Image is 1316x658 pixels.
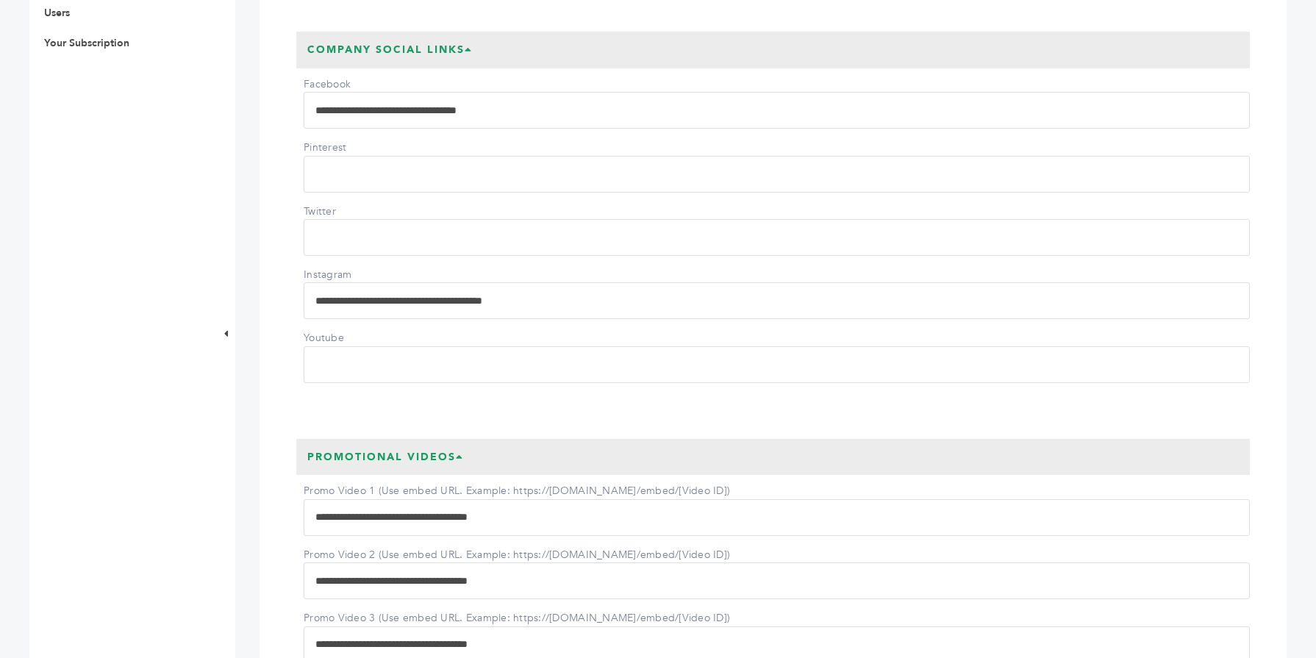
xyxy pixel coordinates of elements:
[304,77,407,92] label: Facebook
[296,32,484,68] h3: Company Social Links
[304,268,407,282] label: Instagram
[304,204,407,219] label: Twitter
[296,439,475,476] h3: Promotional Videos
[44,36,129,50] a: Your Subscription
[304,548,730,562] label: Promo Video 2 (Use embed URL. Example: https://[DOMAIN_NAME]/embed/[Video ID])
[304,484,730,498] label: Promo Video 1 (Use embed URL. Example: https://[DOMAIN_NAME]/embed/[Video ID])
[44,6,70,20] a: Users
[304,331,407,346] label: Youtube
[304,140,407,155] label: Pinterest
[304,611,730,626] label: Promo Video 3 (Use embed URL. Example: https://[DOMAIN_NAME]/embed/[Video ID])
